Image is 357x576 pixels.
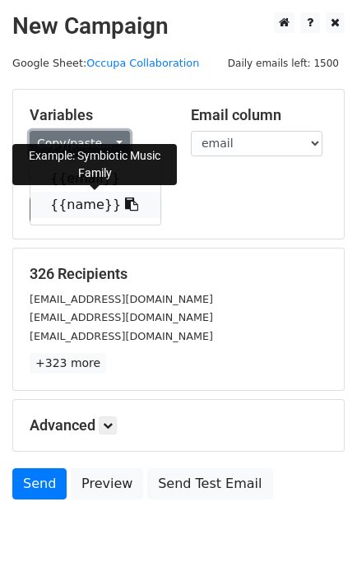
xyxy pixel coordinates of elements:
[30,353,106,374] a: +323 more
[12,57,199,69] small: Google Sheet:
[191,106,327,124] h5: Email column
[86,57,199,69] a: Occupa Collaboration
[30,192,160,218] a: {{name}}
[12,12,345,40] h2: New Campaign
[147,468,272,499] a: Send Test Email
[30,311,213,323] small: [EMAIL_ADDRESS][DOMAIN_NAME]
[12,468,67,499] a: Send
[30,131,130,156] a: Copy/paste...
[30,265,327,283] h5: 326 Recipients
[275,497,357,576] iframe: Chat Widget
[222,54,345,72] span: Daily emails left: 1500
[30,293,213,305] small: [EMAIL_ADDRESS][DOMAIN_NAME]
[71,468,143,499] a: Preview
[12,144,177,185] div: Example: Symbiotic Music Family
[30,330,213,342] small: [EMAIL_ADDRESS][DOMAIN_NAME]
[222,57,345,69] a: Daily emails left: 1500
[275,497,357,576] div: 聊天小组件
[30,416,327,434] h5: Advanced
[30,106,166,124] h5: Variables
